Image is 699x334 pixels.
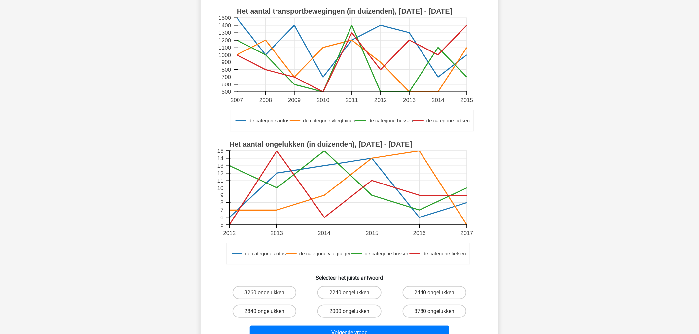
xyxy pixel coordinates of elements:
text: 1100 [218,45,231,51]
label: 2440 ongelukken [403,286,466,299]
text: 1500 [218,15,231,21]
text: 2007 [231,97,243,103]
text: 2017 [460,230,473,236]
text: 14 [217,155,224,162]
text: 5 [220,222,224,228]
text: 2011 [346,97,358,103]
text: 1300 [218,30,231,36]
text: 13 [217,163,224,169]
text: de categorie fietsen [423,251,466,256]
text: 2010 [317,97,329,103]
text: 2012 [223,230,236,236]
text: Het aantal ongelukken (in duizenden), [DATE] - [DATE] [229,140,412,148]
text: 700 [222,74,231,80]
label: 2000 ongelukken [317,305,381,318]
text: 8 [220,199,224,206]
text: 10 [217,185,224,191]
text: 11 [217,178,224,184]
text: 2015 [460,97,473,103]
text: 12 [217,170,224,177]
text: 2008 [259,97,272,103]
text: 7 [220,207,224,213]
text: 2014 [318,230,331,236]
text: 2014 [432,97,445,103]
text: 1400 [218,22,231,29]
text: de categorie bussen [365,251,409,256]
label: 3780 ongelukken [403,305,466,318]
text: de categorie vliegtuigen [303,118,355,123]
text: de categorie bussen [369,118,413,123]
text: 6 [220,214,224,221]
label: 3260 ongelukken [233,286,296,299]
text: de categorie autos [245,251,286,256]
text: 2009 [288,97,301,103]
text: 2013 [403,97,416,103]
text: 1000 [218,52,231,58]
text: 500 [222,89,231,95]
text: de categorie autos [249,118,290,123]
text: de categorie fietsen [426,118,470,123]
text: 9 [220,192,224,198]
text: 600 [222,81,231,88]
text: 2012 [374,97,387,103]
label: 2240 ongelukken [317,286,381,299]
text: de categorie vliegtuigen [299,251,352,256]
text: 1200 [218,37,231,44]
text: 15 [217,148,224,154]
text: 900 [222,59,231,65]
text: 2013 [271,230,283,236]
label: 2840 ongelukken [233,305,296,318]
text: 800 [222,66,231,73]
text: 2016 [413,230,426,236]
h6: Selecteer het juiste antwoord [211,269,488,281]
text: Het aantal transportbewegingen (in duizenden), [DATE] - [DATE] [237,7,452,15]
text: 2015 [366,230,378,236]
